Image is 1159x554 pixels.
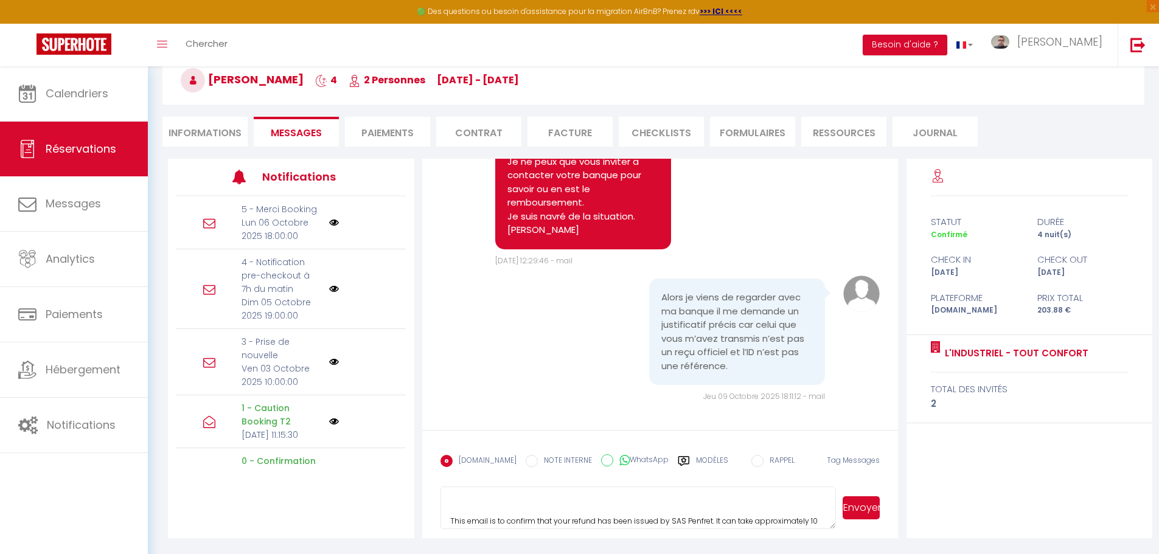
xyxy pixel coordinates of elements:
span: Messages [271,126,322,140]
span: Jeu 09 Octobre 2025 18:11:12 - mail [703,391,825,401]
span: Notifications [47,417,116,432]
img: NO IMAGE [329,218,339,227]
div: [DATE] [923,267,1029,279]
p: [DATE] 11:15:30 [242,428,321,441]
p: Dim 05 Octobre 2025 19:00:00 [242,296,321,322]
h3: Notifications [262,163,358,190]
div: 4 nuit(s) [1029,229,1136,241]
img: Super Booking [37,33,111,55]
li: CHECKLISTS [619,117,704,147]
div: [DATE] [1029,267,1136,279]
li: Facture [527,117,613,147]
li: Paiements [345,117,430,147]
span: Calendriers [46,86,108,101]
label: RAPPEL [764,455,795,468]
li: Contrat [436,117,521,147]
p: 0 - Confirmation St Pierre T2 [242,454,321,481]
a: L'industriel - Tout confort [941,346,1088,361]
span: Paiements [46,306,103,322]
li: Ressources [801,117,886,147]
span: Analytics [46,251,95,266]
div: durée [1029,215,1136,229]
li: Journal [893,117,978,147]
div: statut [923,215,1029,229]
pre: Alors je viens de regarder avec ma banque il me demande un justificatif précis car celui que vous... [661,291,813,373]
a: Chercher [176,24,237,66]
img: NO IMAGE [329,357,339,367]
div: [DOMAIN_NAME] [923,305,1029,316]
img: avatar.png [843,275,880,312]
li: Informations [162,117,248,147]
img: NO IMAGE [329,417,339,426]
div: 2 [931,396,1128,411]
div: 203.88 € [1029,305,1136,316]
span: [PERSON_NAME] [181,72,304,87]
p: 4 - Notification pre-checkout à 7h du matin [242,255,321,296]
img: logout [1130,37,1146,52]
span: Hébergement [46,362,120,377]
label: Modèles [696,455,728,476]
span: Tag Messages [827,455,880,465]
span: 4 [315,73,337,87]
div: Prix total [1029,291,1136,305]
button: Envoyer [843,496,880,519]
span: [DATE] 12:29:46 - mail [495,255,573,266]
p: 3 - Prise de nouvelle [242,335,321,362]
span: Confirmé [931,229,967,240]
div: check out [1029,252,1136,267]
button: Besoin d'aide ? [863,35,947,55]
p: Ven 03 Octobre 2025 10:00:00 [242,362,321,389]
li: FORMULAIRES [710,117,795,147]
a: ... [PERSON_NAME] [982,24,1118,66]
span: Chercher [186,37,228,50]
div: check in [923,252,1029,267]
p: Lun 06 Octobre 2025 18:00:00 [242,216,321,243]
p: 5 - Merci Booking [242,203,321,216]
span: [DATE] - [DATE] [437,73,519,87]
span: Messages [46,196,101,211]
span: Réservations [46,141,116,156]
div: Plateforme [923,291,1029,305]
span: 2 Personnes [349,73,425,87]
span: [PERSON_NAME] [1017,34,1102,49]
img: ... [991,35,1009,49]
label: WhatsApp [613,454,669,468]
p: 1 - Caution Booking T2 [242,401,321,428]
label: NOTE INTERNE [538,455,592,468]
label: [DOMAIN_NAME] [453,455,517,468]
div: total des invités [931,382,1128,396]
a: >>> ICI <<<< [700,6,742,16]
img: NO IMAGE [329,284,339,294]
